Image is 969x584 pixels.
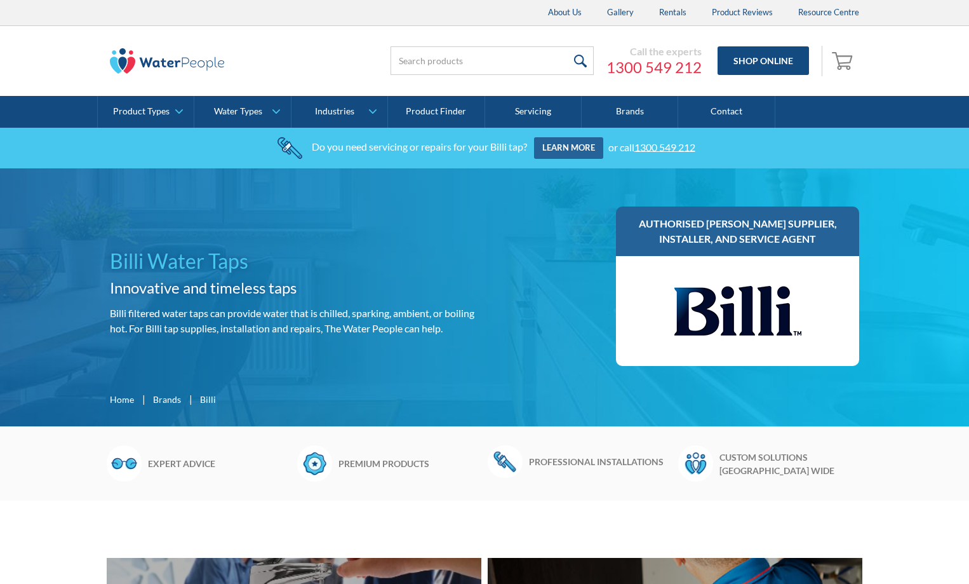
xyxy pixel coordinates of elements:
a: Servicing [485,96,582,128]
div: Water Types [214,106,262,117]
a: Shop Online [718,46,809,75]
a: Water Types [194,96,290,128]
h3: Authorised [PERSON_NAME] supplier, installer, and service agent [629,216,846,247]
div: | [140,391,147,407]
a: Brands [582,96,678,128]
img: Wrench [488,445,523,477]
img: Waterpeople Symbol [678,445,713,481]
a: Contact [678,96,775,128]
a: 1300 549 212 [606,58,702,77]
a: Learn more [534,137,603,159]
a: Product Finder [388,96,484,128]
a: Product Types [98,96,194,128]
div: | [187,391,194,407]
img: shopping cart [832,50,856,71]
input: Search products [391,46,594,75]
a: Industries [291,96,387,128]
h6: Premium products [338,457,481,470]
p: Billi filtered water taps can provide water that is chilled, sparking, ambient, or boiling hot. F... [110,306,479,336]
div: Call the experts [606,45,702,58]
img: Badge [297,445,332,481]
img: Billi [674,269,801,353]
img: The Water People [110,48,224,74]
a: Home [110,393,134,406]
div: Do you need servicing or repairs for your Billi tap? [312,140,527,153]
h1: Billi Water Taps [110,246,479,276]
div: or call [608,140,695,153]
a: 1300 549 212 [634,140,695,153]
div: Industries [315,106,354,117]
img: Glasses [107,445,142,481]
a: Open empty cart [829,46,859,76]
h6: Professional installations [529,455,672,468]
h2: Innovative and timeless taps [110,276,479,299]
a: Brands [153,393,181,406]
div: Billi [200,393,216,406]
div: Product Types [113,106,170,117]
h6: Expert advice [148,457,291,470]
h6: Custom solutions [GEOGRAPHIC_DATA] wide [719,451,862,477]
